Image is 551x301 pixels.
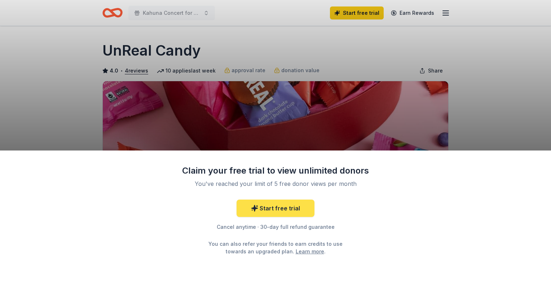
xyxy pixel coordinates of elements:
[202,240,349,255] div: You can also refer your friends to earn credits to use towards an upgraded plan. .
[182,165,369,176] div: Claim your free trial to view unlimited donors
[190,179,361,188] div: You've reached your limit of 5 free donor views per month
[296,248,324,255] a: Learn more
[237,200,314,217] a: Start free trial
[182,223,369,231] div: Cancel anytime · 30-day full refund guarantee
